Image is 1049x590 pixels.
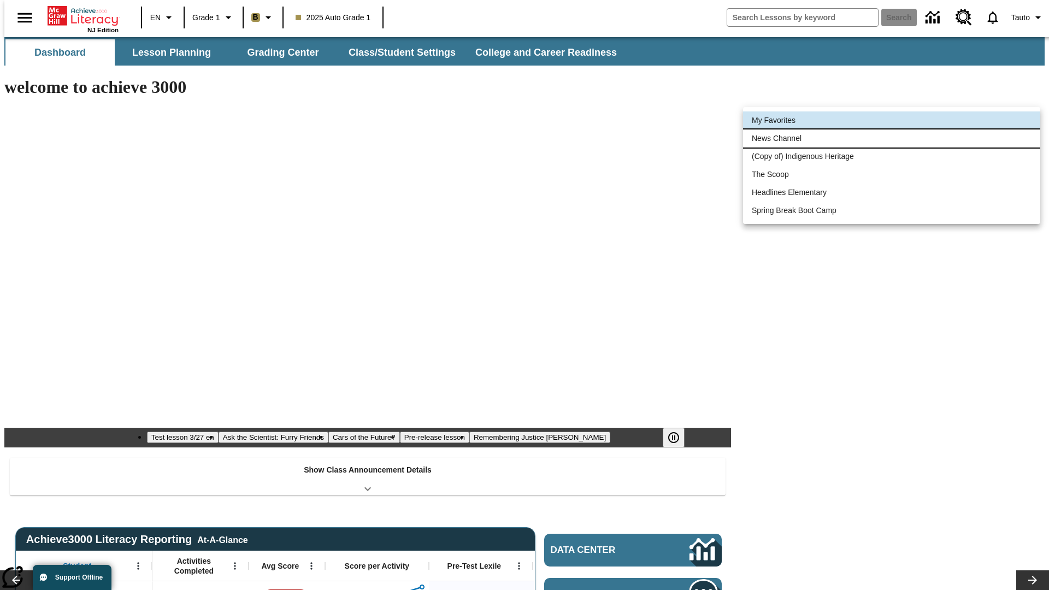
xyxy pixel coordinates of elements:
li: My Favorites [743,111,1040,129]
li: News Channel [743,129,1040,147]
li: The Scoop [743,166,1040,184]
li: Headlines Elementary [743,184,1040,202]
li: Spring Break Boot Camp [743,202,1040,220]
li: (Copy of) Indigenous Heritage [743,147,1040,166]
